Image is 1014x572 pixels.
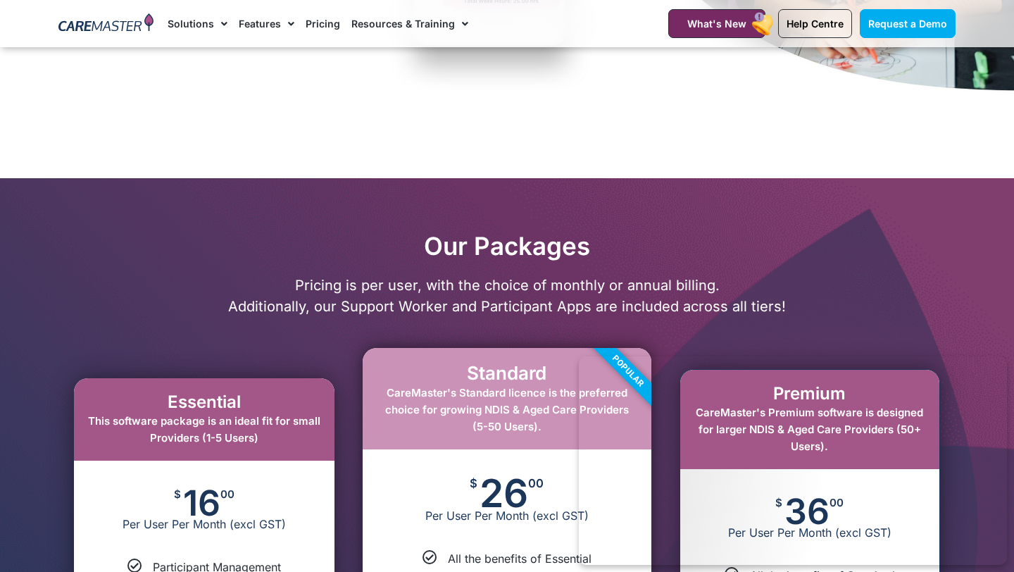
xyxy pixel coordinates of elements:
span: Help Centre [787,18,844,30]
h2: Standard [377,362,637,384]
span: 16 [183,489,220,517]
span: All the benefits of Essential [448,552,591,566]
span: CareMaster's Standard licence is the preferred choice for growing NDIS & Aged Care Providers (5-5... [385,386,629,433]
span: 00 [528,478,544,490]
span: 26 [480,478,528,509]
span: Per User Per Month (excl GST) [74,517,334,531]
p: Pricing is per user, with the choice of monthly or annual billing. Additionally, our Support Work... [53,275,961,317]
span: $ [470,478,477,490]
a: What's New [668,9,765,38]
h2: Essential [88,392,320,413]
a: Request a Demo [860,9,956,38]
span: Per User Per Month (excl GST) [363,509,651,523]
span: Request a Demo [868,18,947,30]
span: 00 [220,489,234,499]
span: This software package is an ideal fit for small Providers (1-5 Users) [88,414,320,444]
span: $ [174,489,181,499]
h2: Our Packages [53,231,961,261]
a: Help Centre [778,9,852,38]
img: CareMaster Logo [58,13,154,35]
span: What's New [687,18,746,30]
iframe: Popup CTA [579,356,1007,565]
